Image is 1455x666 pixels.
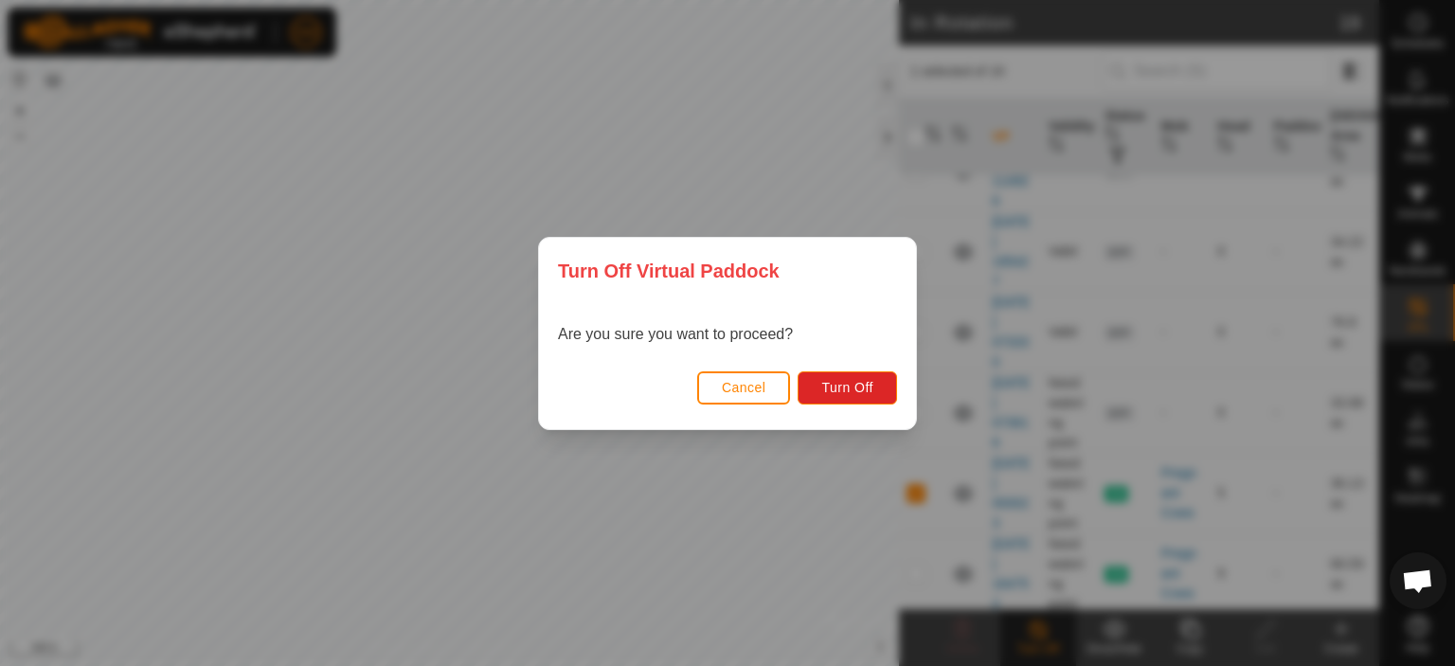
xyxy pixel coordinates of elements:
span: Cancel [722,380,766,395]
span: Turn Off [821,380,873,395]
span: Turn Off Virtual Paddock [558,257,780,285]
div: Open chat [1390,552,1446,609]
button: Cancel [697,370,791,404]
button: Turn Off [798,370,897,404]
p: Are you sure you want to proceed? [558,323,793,346]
